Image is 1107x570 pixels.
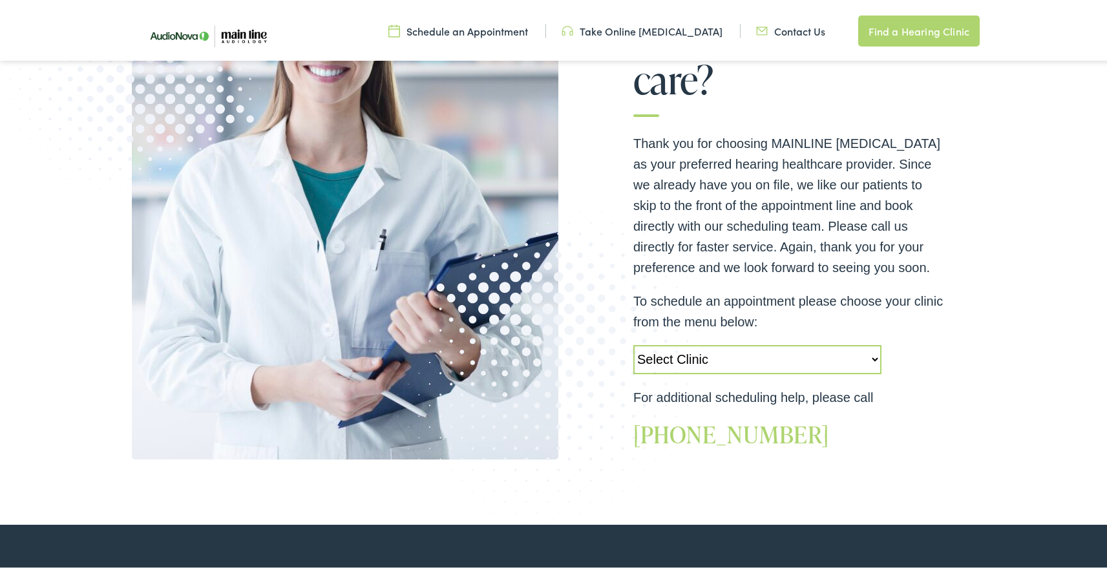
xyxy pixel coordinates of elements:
a: Schedule an Appointment [388,21,528,36]
a: [PHONE_NUMBER] [633,416,829,448]
a: Find a Hearing Clinic [858,13,980,44]
img: utility icon [388,21,400,36]
p: Thank you for choosing MAINLINE [MEDICAL_DATA] as your preferred hearing healthcare provider. Sin... [633,131,944,275]
a: Contact Us [756,21,825,36]
img: utility icon [756,21,768,36]
p: To schedule an appointment please choose your clinic from the menu below: [633,288,944,330]
img: utility icon [562,21,573,36]
p: For additional scheduling help, please call [633,385,944,405]
a: Take Online [MEDICAL_DATA] [562,21,722,36]
img: Bottom portion of a graphic image with a halftone pattern, adding to the site's aesthetic appeal. [388,196,729,548]
span: care? [633,56,713,98]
